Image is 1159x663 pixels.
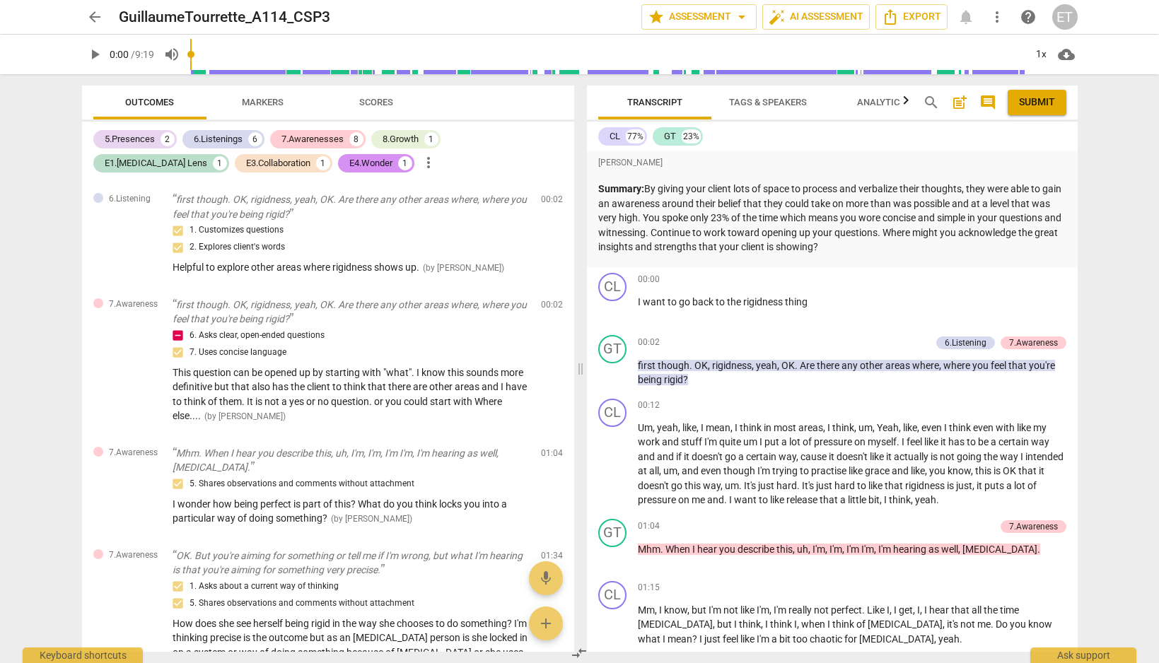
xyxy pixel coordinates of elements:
[105,132,155,146] div: 5.Presences
[776,480,797,491] span: hard
[899,422,903,433] span: ,
[1052,4,1078,30] button: ET
[712,360,752,371] span: rigidness
[398,156,412,170] div: 1
[735,422,740,433] span: I
[423,263,504,273] span: ( by [PERSON_NAME] )
[683,374,688,385] span: ?
[638,374,664,385] span: being
[681,436,704,447] span: stuff
[857,480,868,491] span: to
[682,465,701,476] span: and
[541,299,563,311] span: 00:02
[803,436,814,447] span: of
[991,360,1008,371] span: feel
[973,422,996,433] span: even
[928,544,941,555] span: as
[885,480,905,491] span: that
[897,436,902,447] span: .
[701,465,723,476] span: even
[610,129,620,143] div: CL
[971,465,975,476] span: ,
[984,451,1000,462] span: the
[868,494,880,505] span: bit
[173,446,530,475] p: Mhm. When I hear you describe this, uh, I'm, I'm, I'm I'm, I'm hearing as well, [MEDICAL_DATA].
[159,42,185,67] button: Volume
[841,360,860,371] span: any
[861,544,874,555] span: I'm
[1028,43,1055,66] div: 1x
[917,422,921,433] span: ,
[925,465,929,476] span: ,
[940,451,957,462] span: not
[1003,465,1018,476] span: OK
[109,298,158,310] span: 7.Awareness
[359,97,393,107] span: Scores
[638,544,660,555] span: Mhm
[204,411,286,421] span: ( by [PERSON_NAME] )
[664,374,683,385] span: rigid
[733,8,750,25] span: arrow_drop_down
[1017,422,1033,433] span: like
[802,480,816,491] span: It's
[679,296,692,307] span: go
[943,360,972,371] span: where
[936,494,939,505] span: .
[657,422,678,433] span: yeah
[772,465,800,476] span: trying
[119,8,330,26] h2: GuillaumeTourrette_A114_CSP3
[931,451,940,462] span: is
[785,296,808,307] span: thing
[194,132,243,146] div: 6.Listenings
[730,422,735,433] span: ,
[894,451,931,462] span: actually
[889,494,911,505] span: think
[967,436,978,447] span: to
[1000,451,1020,462] span: way
[740,422,764,433] span: think
[349,156,392,170] div: E4.Wonder
[776,544,793,555] span: this
[638,494,678,505] span: pressure
[678,422,682,433] span: ,
[537,570,554,587] span: mic
[657,451,676,462] span: and
[246,156,310,170] div: E3.Collaboration
[708,360,712,371] span: ,
[598,519,627,547] div: Change speaker
[1018,465,1039,476] span: that
[420,154,437,171] span: more_vert
[979,94,996,111] span: comment
[884,494,889,505] span: I
[978,436,991,447] span: be
[743,436,759,447] span: um
[1009,336,1058,349] div: 7.Awareness
[643,296,668,307] span: want
[658,360,689,371] span: though
[868,436,897,447] span: myself
[685,480,703,491] span: this
[727,296,743,307] span: the
[598,399,627,427] div: Change speaker
[817,360,841,371] span: there
[541,194,563,206] span: 00:02
[994,465,1003,476] span: is
[598,273,627,301] div: Change speaker
[638,480,671,491] span: doesn't
[677,465,682,476] span: ,
[682,422,697,433] span: like
[671,480,685,491] span: go
[746,451,779,462] span: certain
[786,494,820,505] span: release
[770,494,786,505] span: like
[858,422,873,433] span: um
[827,422,832,433] span: I
[109,193,151,205] span: 6.Listening
[793,544,797,555] span: ,
[949,422,973,433] span: think
[665,544,692,555] span: When
[870,451,886,462] span: like
[109,447,158,459] span: 7.Awareness
[945,336,986,349] div: 6.Listening
[659,465,663,476] span: ,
